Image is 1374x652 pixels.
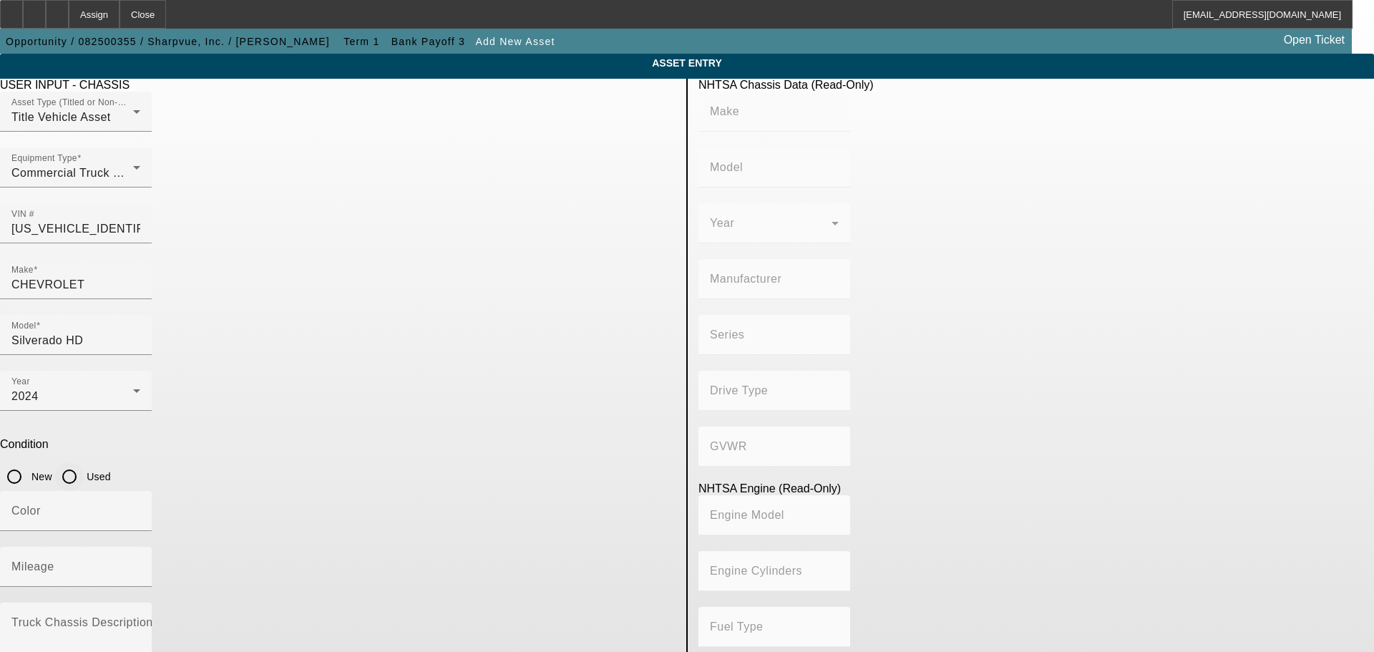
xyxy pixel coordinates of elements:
[11,560,54,573] mat-label: Mileage
[710,273,781,285] mat-label: Manufacturer
[472,29,558,54] button: Add New Asset
[11,167,143,179] span: Commercial Truck Other
[391,36,465,47] span: Bank Payoff 3
[710,161,743,173] mat-label: Model
[710,509,784,521] mat-label: Engine Model
[698,482,1374,495] div: NHTSA Engine (Read-Only)
[343,36,379,47] span: Term 1
[698,79,1374,92] div: NHTSA Chassis Data (Read-Only)
[338,29,384,54] button: Term 1
[710,217,734,229] mat-label: Year
[475,36,555,47] span: Add New Asset
[11,266,34,275] mat-label: Make
[11,390,39,402] span: 2024
[11,154,77,163] mat-label: Equipment Type
[84,469,111,484] label: Used
[11,57,1363,69] span: ASSET ENTRY
[11,377,30,386] mat-label: Year
[1278,28,1350,52] a: Open Ticket
[11,321,36,331] mat-label: Model
[11,111,111,123] span: Title Vehicle Asset
[710,329,744,341] mat-label: Series
[710,440,747,452] mat-label: GVWR
[710,621,763,633] mat-label: Fuel Type
[11,616,333,628] mat-label: Truck Chassis Description (Describe the truck chassis only)
[710,384,768,396] mat-label: Drive Type
[710,565,802,577] mat-label: Engine Cylinders
[11,98,143,107] mat-label: Asset Type (Titled or Non-Titled)
[29,469,52,484] label: New
[11,505,41,517] mat-label: Color
[11,210,34,219] mat-label: VIN #
[388,29,469,54] button: Bank Payoff 3
[710,105,739,117] mat-label: Make
[6,36,330,47] span: Opportunity / 082500355 / Sharpvue, Inc. / [PERSON_NAME]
